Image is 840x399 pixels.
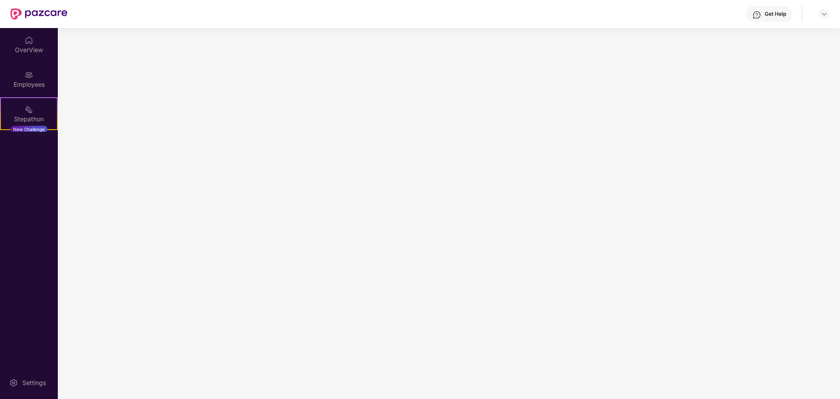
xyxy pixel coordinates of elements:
img: New Pazcare Logo [11,8,67,20]
div: New Challenge [11,126,47,133]
div: Stepathon [1,115,57,124]
img: svg+xml;base64,PHN2ZyBpZD0iSG9tZSIgeG1sbnM9Imh0dHA6Ly93d3cudzMub3JnLzIwMDAvc3ZnIiB3aWR0aD0iMjAiIG... [25,36,33,45]
img: svg+xml;base64,PHN2ZyBpZD0iU2V0dGluZy0yMHgyMCIgeG1sbnM9Imh0dHA6Ly93d3cudzMub3JnLzIwMDAvc3ZnIiB3aW... [9,378,18,387]
div: Settings [20,378,49,387]
div: Get Help [765,11,786,18]
img: svg+xml;base64,PHN2ZyBpZD0iSGVscC0zMngzMiIgeG1sbnM9Imh0dHA6Ly93d3cudzMub3JnLzIwMDAvc3ZnIiB3aWR0aD... [752,11,761,19]
img: svg+xml;base64,PHN2ZyBpZD0iRHJvcGRvd24tMzJ4MzIiIHhtbG5zPSJodHRwOi8vd3d3LnczLm9yZy8yMDAwL3N2ZyIgd2... [821,11,828,18]
img: svg+xml;base64,PHN2ZyBpZD0iRW1wbG95ZWVzIiB4bWxucz0iaHR0cDovL3d3dy53My5vcmcvMjAwMC9zdmciIHdpZHRoPS... [25,71,33,79]
img: svg+xml;base64,PHN2ZyB4bWxucz0iaHR0cDovL3d3dy53My5vcmcvMjAwMC9zdmciIHdpZHRoPSIyMSIgaGVpZ2h0PSIyMC... [25,105,33,114]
